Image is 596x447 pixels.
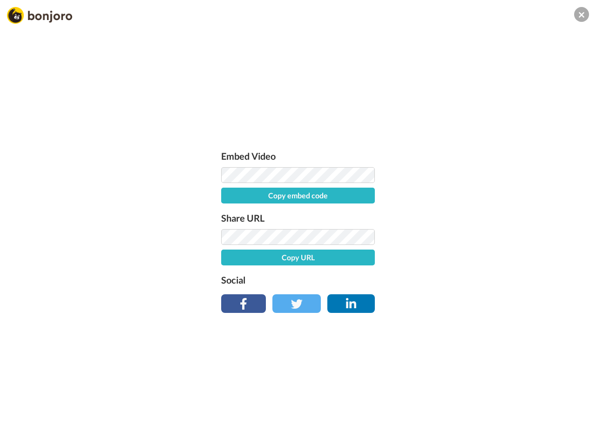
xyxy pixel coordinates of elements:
[221,149,375,163] label: Embed Video
[221,250,375,265] button: Copy URL
[7,7,72,24] img: Bonjoro Logo
[221,272,375,287] label: Social
[221,210,375,225] label: Share URL
[221,188,375,203] button: Copy embed code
